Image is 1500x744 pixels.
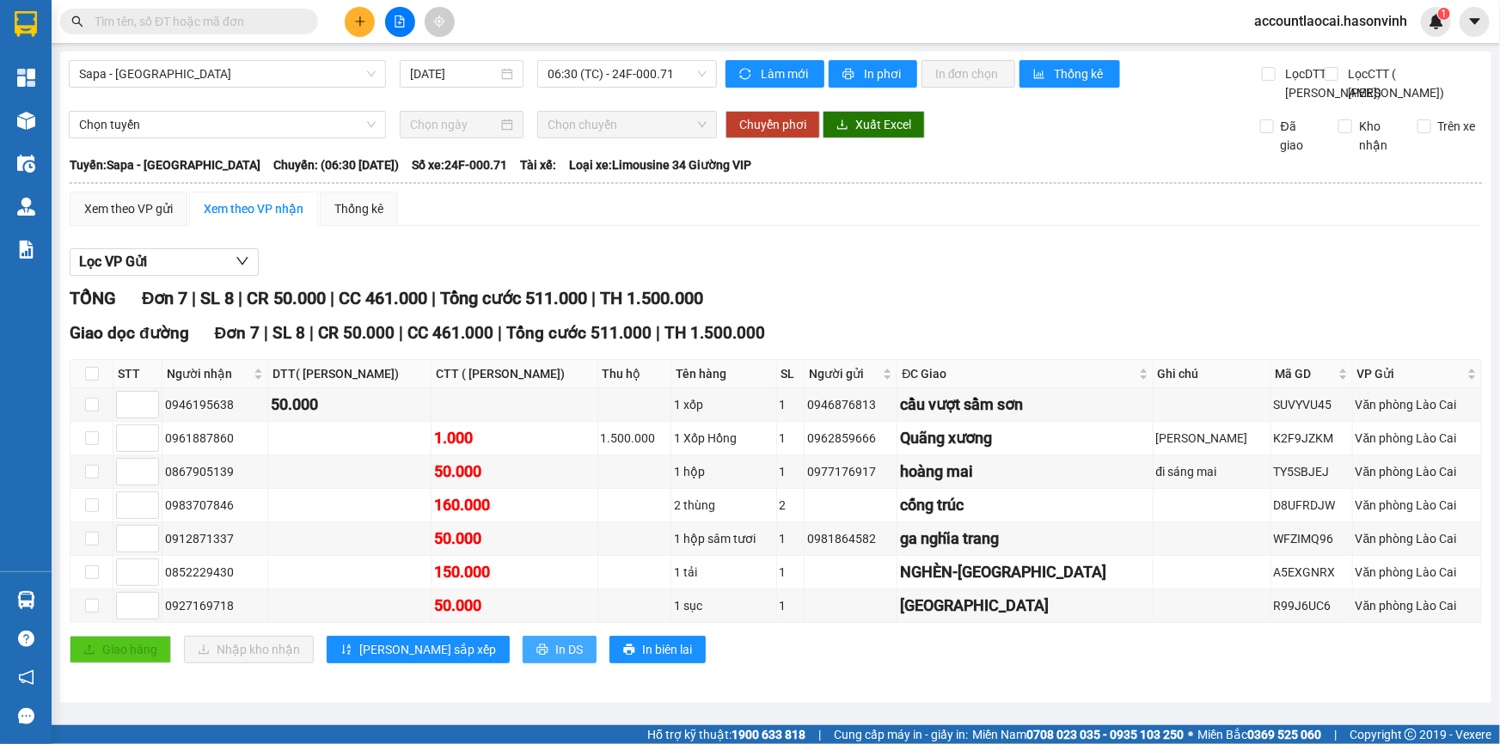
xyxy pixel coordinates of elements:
[1356,596,1479,615] div: Văn phòng Lào Cai
[434,426,595,450] div: 1.000
[272,323,305,343] span: SL 8
[807,429,894,448] div: 0962859666
[18,631,34,647] span: question-circle
[434,560,595,584] div: 150.000
[601,429,668,448] div: 1.500.000
[780,529,801,548] div: 1
[70,158,260,172] b: Tuyến: Sapa - [GEOGRAPHIC_DATA]
[1271,556,1353,589] td: A5EXGNRX
[609,636,706,663] button: printerIn biên lai
[273,156,399,174] span: Chuyến: (06:30 [DATE])
[836,119,848,132] span: download
[17,112,35,130] img: warehouse-icon
[165,563,265,582] div: 0852229430
[1274,429,1350,448] div: K2F9JZKM
[1274,529,1350,548] div: WFZIMQ96
[921,60,1015,88] button: In đơn chọn
[842,68,857,82] span: printer
[1197,725,1321,744] span: Miền Bắc
[780,596,801,615] div: 1
[339,288,427,308] span: CC 461.000
[780,462,801,481] div: 1
[1033,68,1048,82] span: bar-chart
[761,64,811,83] span: Làm mới
[394,15,406,27] span: file-add
[327,636,510,663] button: sort-ascending[PERSON_NAME] sắp xếp
[17,591,35,609] img: warehouse-icon
[165,596,265,615] div: 0927169718
[15,11,37,37] img: logo-vxr
[247,288,326,308] span: CR 50.000
[555,640,583,659] span: In DS
[410,64,498,83] input: 14/10/2025
[165,395,265,414] div: 0946195638
[1356,529,1479,548] div: Văn phòng Lào Cai
[142,288,187,308] span: Đơn 7
[642,640,692,659] span: In biên lai
[1026,728,1184,741] strong: 0708 023 035 - 0935 103 250
[664,323,765,343] span: TH 1.500.000
[780,429,801,448] div: 1
[1460,7,1490,37] button: caret-down
[385,7,415,37] button: file-add
[1274,596,1350,615] div: R99J6UC6
[548,112,707,137] span: Chọn chuyến
[972,725,1184,744] span: Miền Nam
[1240,10,1421,32] span: accountlaocai.hasonvinh
[656,323,660,343] span: |
[434,493,595,517] div: 160.000
[17,155,35,173] img: warehouse-icon
[200,288,234,308] span: SL 8
[726,111,820,138] button: Chuyển phơi
[900,527,1149,551] div: ga nghĩa trang
[520,156,556,174] span: Tài xế:
[1019,60,1120,88] button: bar-chartThống kê
[1353,556,1482,589] td: Văn phòng Lào Cai
[674,529,774,548] div: 1 hộp sâm tươi
[1271,489,1353,522] td: D8UFRDJW
[84,199,173,218] div: Xem theo VP gửi
[1353,388,1482,422] td: Văn phòng Lào Cai
[1356,462,1479,481] div: Văn phòng Lào Cai
[1353,422,1482,455] td: Văn phòng Lào Cai
[536,643,548,657] span: printer
[674,596,774,615] div: 1 sục
[440,288,587,308] span: Tổng cước 511.000
[407,323,493,343] span: CC 461.000
[569,156,751,174] span: Loại xe: Limousine 34 Giường VIP
[855,115,911,134] span: Xuất Excel
[1334,725,1337,744] span: |
[79,61,376,87] span: Sapa - Hà Tĩnh
[236,254,249,268] span: down
[95,12,297,31] input: Tìm tên, số ĐT hoặc mã đơn
[674,563,774,582] div: 1 tải
[780,395,801,414] div: 1
[1441,8,1447,20] span: 1
[79,251,147,272] span: Lọc VP Gửi
[1353,455,1482,489] td: Văn phòng Lào Cai
[1429,14,1444,29] img: icon-new-feature
[1274,117,1326,155] span: Đã giao
[900,393,1149,417] div: cầu vượt sầm sơn
[434,527,595,551] div: 50.000
[70,288,116,308] span: TỔNG
[1353,589,1482,623] td: Văn phòng Lào Cai
[192,288,196,308] span: |
[674,429,774,448] div: 1 Xốp Hồng
[1353,489,1482,522] td: Văn phòng Lào Cai
[900,594,1149,618] div: [GEOGRAPHIC_DATA]
[432,360,598,388] th: CTT ( [PERSON_NAME])
[548,61,707,87] span: 06:30 (TC) - 24F-000.71
[900,493,1149,517] div: cống trúc
[818,725,821,744] span: |
[204,199,303,218] div: Xem theo VP nhận
[807,462,894,481] div: 0977176917
[807,395,894,414] div: 0946876813
[165,529,265,548] div: 0912871337
[165,462,265,481] div: 0867905139
[410,115,498,134] input: Chọn ngày
[70,323,189,343] span: Giao dọc đường
[17,69,35,87] img: dashboard-icon
[1467,14,1483,29] span: caret-down
[1341,64,1447,102] span: Lọc CTT ( [PERSON_NAME])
